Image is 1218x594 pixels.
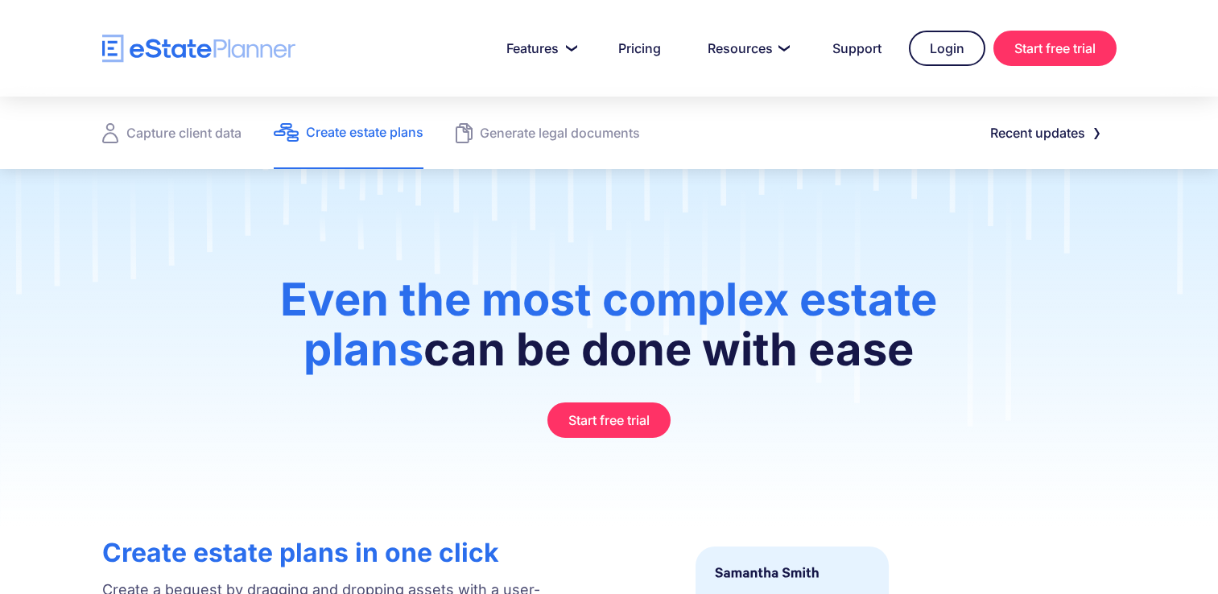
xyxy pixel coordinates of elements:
a: Create estate plans [274,97,423,169]
a: Resources [688,32,805,64]
a: Login [909,31,985,66]
div: Capture client data [126,122,242,144]
a: Pricing [599,32,680,64]
a: Start free trial [993,31,1117,66]
a: Capture client data [102,97,242,169]
a: Start free trial [547,402,671,438]
a: Support [813,32,901,64]
a: Generate legal documents [456,97,640,169]
div: Create estate plans [306,121,423,143]
a: home [102,35,295,63]
h1: can be done with ease [268,274,951,390]
div: Generate legal documents [480,122,640,144]
strong: Create estate plans in one click [102,537,499,568]
div: Recent updates [990,122,1085,144]
a: Recent updates [971,117,1117,149]
a: Features [487,32,591,64]
span: Even the most complex estate plans [280,272,937,377]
